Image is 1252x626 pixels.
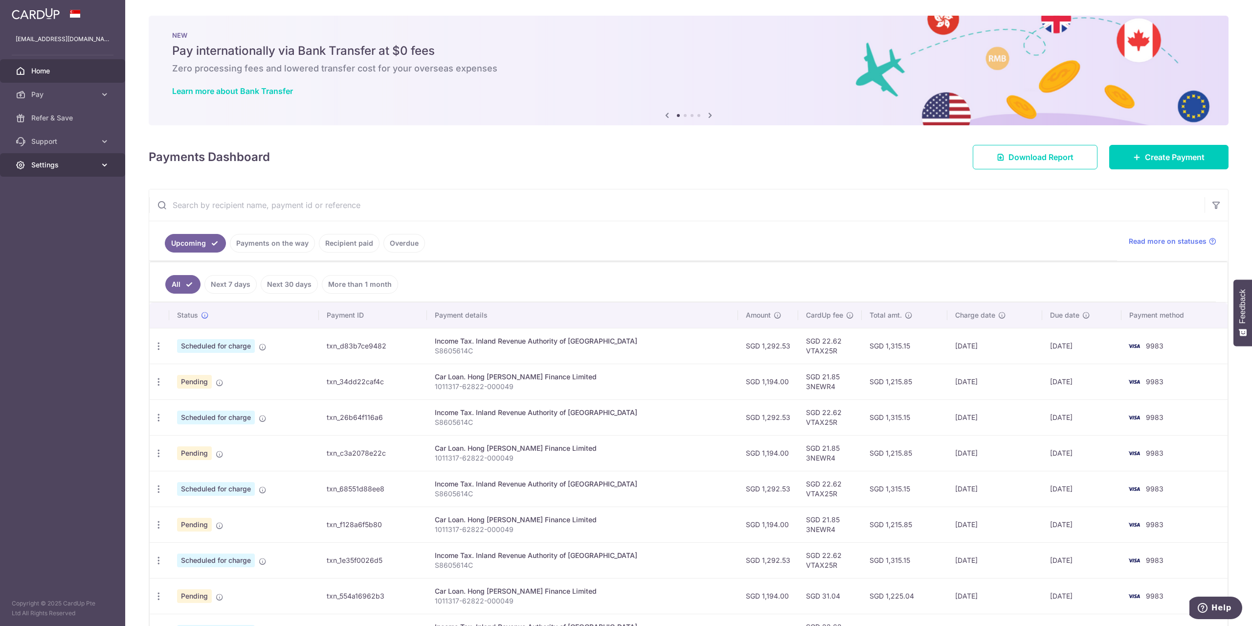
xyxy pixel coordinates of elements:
span: 9983 [1146,342,1163,350]
td: SGD 1,194.00 [738,435,798,471]
a: More than 1 month [322,275,398,294]
button: Feedback - Show survey [1233,279,1252,346]
span: 9983 [1146,592,1163,600]
a: Upcoming [165,234,226,253]
td: SGD 31.04 [798,578,862,614]
img: Bank Card [1124,412,1144,423]
p: S8605614C [435,489,730,499]
td: SGD 22.62 VTAX25R [798,328,862,364]
td: txn_d83b7ce9482 [319,328,427,364]
iframe: Opens a widget where you can find more information [1189,597,1242,621]
td: SGD 1,225.04 [862,578,947,614]
td: SGD 1,315.15 [862,542,947,578]
div: Car Loan. Hong [PERSON_NAME] Finance Limited [435,372,730,382]
p: S8605614C [435,560,730,570]
span: Status [177,310,198,320]
td: [DATE] [1042,578,1121,614]
td: [DATE] [1042,399,1121,435]
p: 1011317-62822-000049 [435,453,730,463]
td: txn_68551d88ee8 [319,471,427,507]
img: CardUp [12,8,60,20]
a: Read more on statuses [1129,236,1216,246]
div: Income Tax. Inland Revenue Authority of [GEOGRAPHIC_DATA] [435,551,730,560]
td: txn_c3a2078e22c [319,435,427,471]
td: [DATE] [1042,364,1121,399]
td: SGD 1,315.15 [862,399,947,435]
p: NEW [172,31,1205,39]
th: Payment details [427,302,738,328]
td: SGD 21.85 3NEWR4 [798,435,862,471]
div: Car Loan. Hong [PERSON_NAME] Finance Limited [435,515,730,525]
img: Bank transfer banner [149,16,1229,125]
td: SGD 1,215.85 [862,364,947,399]
p: S8605614C [435,417,730,427]
span: Read more on statuses [1129,236,1207,246]
a: Create Payment [1109,145,1229,169]
span: 9983 [1146,556,1163,564]
span: Download Report [1008,151,1073,163]
div: Car Loan. Hong [PERSON_NAME] Finance Limited [435,586,730,596]
div: Income Tax. Inland Revenue Authority of [GEOGRAPHIC_DATA] [435,408,730,417]
td: [DATE] [947,435,1042,471]
td: SGD 1,194.00 [738,364,798,399]
span: Refer & Save [31,113,96,123]
img: Bank Card [1124,340,1144,352]
td: txn_554a16962b3 [319,578,427,614]
a: Learn more about Bank Transfer [172,86,293,96]
p: S8605614C [435,346,730,356]
td: SGD 1,315.15 [862,328,947,364]
td: SGD 21.85 3NEWR4 [798,364,862,399]
td: SGD 1,194.00 [738,507,798,542]
span: Settings [31,160,96,170]
td: SGD 1,292.53 [738,328,798,364]
img: Bank Card [1124,447,1144,459]
td: [DATE] [947,399,1042,435]
a: Recipient paid [319,234,380,253]
span: Total amt. [870,310,902,320]
td: [DATE] [947,507,1042,542]
span: 9983 [1146,485,1163,493]
h4: Payments Dashboard [149,148,270,166]
span: 9983 [1146,520,1163,529]
td: [DATE] [1042,435,1121,471]
td: [DATE] [947,364,1042,399]
td: [DATE] [947,542,1042,578]
td: SGD 1,292.53 [738,471,798,507]
span: Amount [746,310,771,320]
input: Search by recipient name, payment id or reference [149,189,1205,221]
div: Car Loan. Hong [PERSON_NAME] Finance Limited [435,443,730,453]
td: txn_34dd22caf4c [319,364,427,399]
th: Payment ID [319,302,427,328]
td: SGD 22.62 VTAX25R [798,399,862,435]
div: Income Tax. Inland Revenue Authority of [GEOGRAPHIC_DATA] [435,336,730,346]
span: Pending [177,518,212,532]
td: SGD 1,194.00 [738,578,798,614]
span: Scheduled for charge [177,482,255,496]
img: Bank Card [1124,519,1144,531]
td: SGD 1,292.53 [738,399,798,435]
p: 1011317-62822-000049 [435,596,730,606]
a: Next 7 days [204,275,257,294]
img: Bank Card [1124,555,1144,566]
p: 1011317-62822-000049 [435,525,730,534]
p: [EMAIL_ADDRESS][DOMAIN_NAME] [16,34,110,44]
td: SGD 1,292.53 [738,542,798,578]
span: Pay [31,90,96,99]
a: All [165,275,201,294]
td: [DATE] [947,328,1042,364]
td: SGD 1,215.85 [862,507,947,542]
td: txn_1e35f0026d5 [319,542,427,578]
a: Download Report [973,145,1097,169]
td: SGD 1,215.85 [862,435,947,471]
p: 1011317-62822-000049 [435,382,730,392]
span: Pending [177,589,212,603]
span: Home [31,66,96,76]
span: Scheduled for charge [177,554,255,567]
span: Pending [177,446,212,460]
span: Scheduled for charge [177,339,255,353]
img: Bank Card [1124,483,1144,495]
td: SGD 22.62 VTAX25R [798,542,862,578]
h6: Zero processing fees and lowered transfer cost for your overseas expenses [172,63,1205,74]
a: Overdue [383,234,425,253]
